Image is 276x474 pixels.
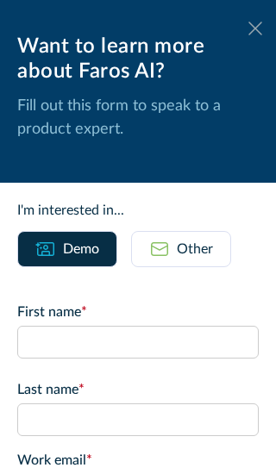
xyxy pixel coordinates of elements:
div: I'm interested in... [17,200,259,221]
div: Demo [63,239,99,259]
label: Work email [17,450,259,471]
div: Want to learn more about Faros AI? [17,34,259,84]
label: First name [17,302,259,322]
div: Other [177,239,213,259]
p: Fill out this form to speak to a product expert. [17,95,259,141]
label: Last name [17,379,259,400]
